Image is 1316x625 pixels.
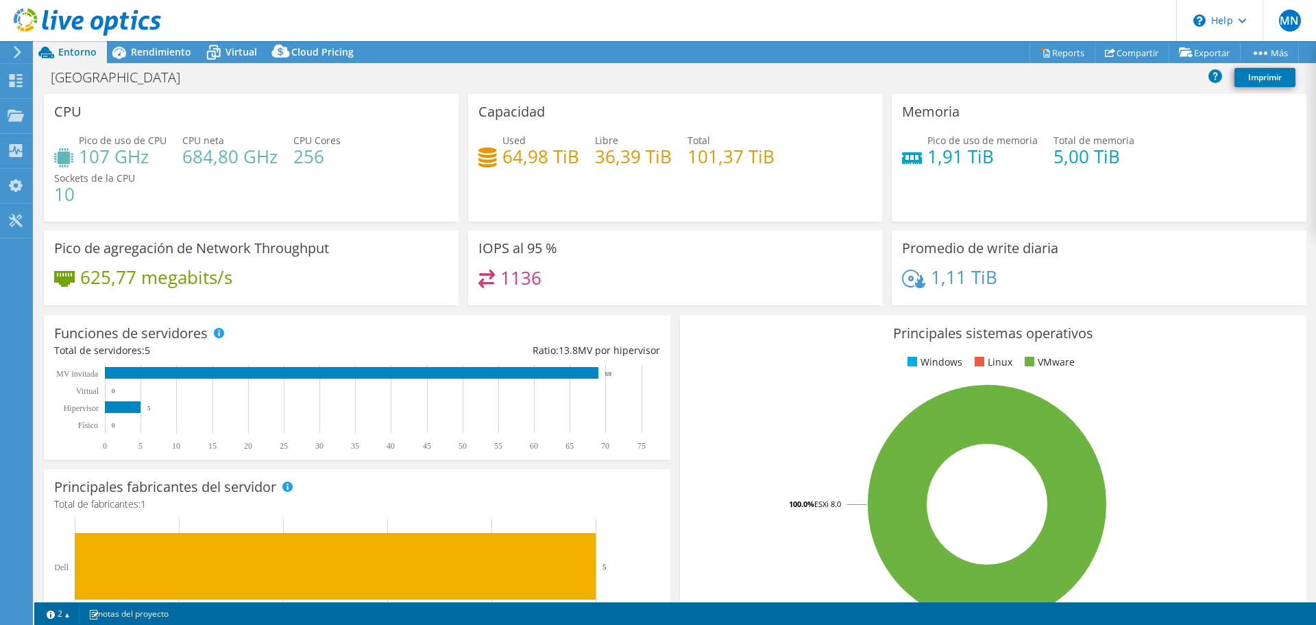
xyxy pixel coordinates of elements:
[54,187,135,202] h4: 10
[226,45,257,58] span: Virtual
[595,149,672,164] h4: 36,39 TiB
[459,441,467,451] text: 50
[54,241,329,256] h3: Pico de agregación de Network Throughput
[351,441,359,451] text: 35
[927,134,1038,147] span: Pico de uso de memoria
[502,149,579,164] h4: 64,98 TiB
[423,441,431,451] text: 45
[1193,14,1206,27] svg: \n
[902,104,960,119] h3: Memoria
[291,45,354,58] span: Cloud Pricing
[789,499,814,509] tspan: 100.0%
[80,270,232,285] h4: 625,77 megabits/s
[1234,68,1295,87] a: Imprimir
[530,441,538,451] text: 60
[494,441,502,451] text: 55
[58,45,97,58] span: Entorno
[601,441,609,451] text: 70
[814,499,841,509] tspan: ESXi 8.0
[927,149,1038,164] h4: 1,91 TiB
[208,441,217,451] text: 15
[478,241,557,256] h3: IOPS al 95 %
[145,344,150,357] span: 5
[1240,42,1299,63] a: Más
[54,172,135,185] span: Sockets de la CPU
[56,369,98,379] text: MV invitada
[280,441,288,451] text: 25
[637,441,646,451] text: 75
[387,441,395,451] text: 40
[1029,42,1095,63] a: Reports
[690,326,1296,341] h3: Principales sistemas operativos
[687,149,775,164] h4: 101,37 TiB
[605,370,612,377] text: 69
[971,355,1012,370] li: Linux
[559,344,578,357] span: 13.8
[147,405,151,412] text: 5
[138,441,143,451] text: 5
[502,134,526,147] span: Used
[112,388,115,394] text: 0
[172,441,180,451] text: 10
[602,563,607,571] text: 5
[902,241,1058,256] h3: Promedio de write diaria
[904,355,962,370] li: Windows
[1095,42,1169,63] a: Compartir
[64,403,99,413] text: Hipervisor
[79,149,167,164] h4: 107 GHz
[1053,149,1134,164] h4: 5,00 TiB
[78,421,98,430] tspan: Físico
[244,441,252,451] text: 20
[357,343,660,358] div: Ratio: MV por hipervisor
[54,343,357,358] div: Total de servidores:
[478,104,545,119] h3: Capacidad
[37,605,80,622] a: 2
[687,134,710,147] span: Total
[54,563,69,572] text: Dell
[595,134,618,147] span: Libre
[565,441,574,451] text: 65
[1279,10,1301,32] span: MN
[1053,134,1134,147] span: Total de memoria
[182,149,278,164] h4: 684,80 GHz
[112,422,115,429] text: 0
[1021,355,1075,370] li: VMware
[76,386,99,396] text: Virtual
[500,270,541,285] h4: 1136
[131,45,191,58] span: Rendimiento
[315,441,324,451] text: 30
[141,497,146,510] span: 1
[931,270,997,285] h4: 1,11 TiB
[182,134,224,147] span: CPU neta
[293,149,341,164] h4: 256
[54,480,276,495] h3: Principales fabricantes del servidor
[45,70,202,85] h1: [GEOGRAPHIC_DATA]
[1169,42,1241,63] a: Exportar
[54,497,660,512] h4: Total de fabricantes:
[54,326,208,341] h3: Funciones de servidores
[54,104,82,119] h3: CPU
[79,605,178,622] a: notas del proyecto
[103,441,107,451] text: 0
[79,134,167,147] span: Pico de uso de CPU
[293,134,341,147] span: CPU Cores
